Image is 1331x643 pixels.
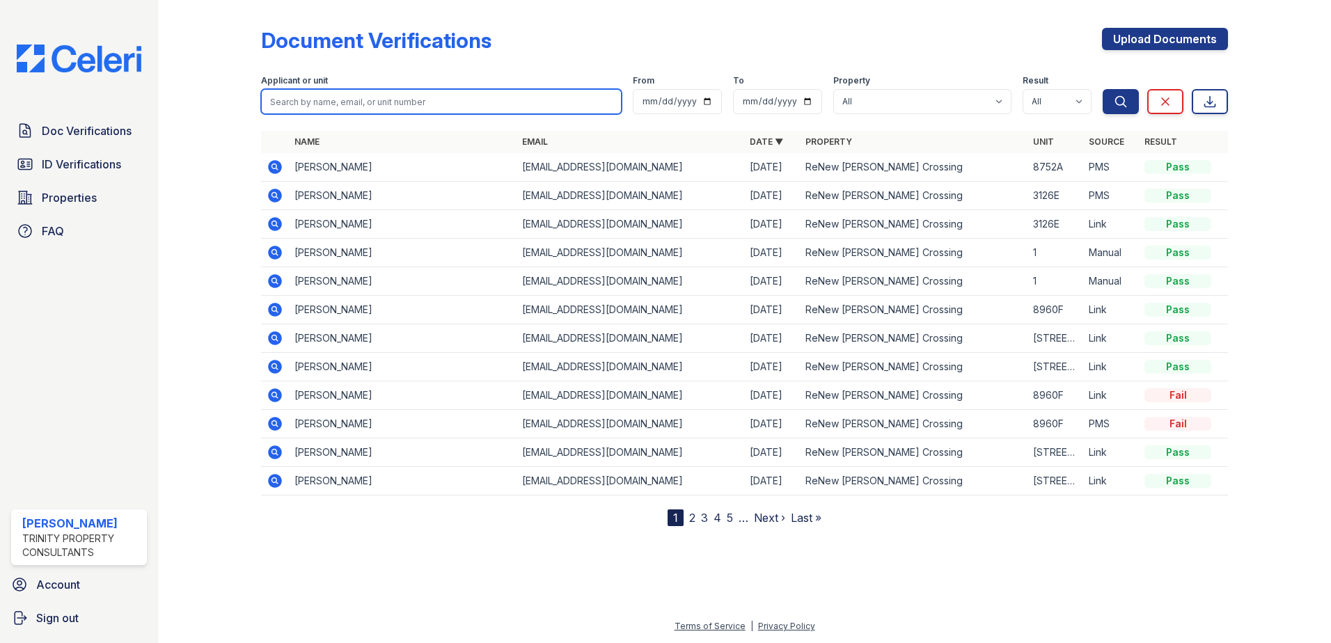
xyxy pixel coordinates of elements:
div: Pass [1144,189,1211,203]
a: Privacy Policy [758,621,815,631]
div: 1 [668,509,684,526]
a: 5 [727,511,733,525]
td: ReNew [PERSON_NAME] Crossing [800,467,1027,495]
td: ReNew [PERSON_NAME] Crossing [800,438,1027,467]
a: Email [522,136,548,147]
div: Document Verifications [261,28,491,53]
div: Pass [1144,474,1211,488]
td: Link [1083,296,1139,324]
td: ReNew [PERSON_NAME] Crossing [800,353,1027,381]
td: PMS [1083,153,1139,182]
td: [DATE] [744,353,800,381]
td: [EMAIL_ADDRESS][DOMAIN_NAME] [517,381,744,410]
div: Pass [1144,331,1211,345]
td: [STREET_ADDRESS] [1027,353,1083,381]
td: 8960F [1027,410,1083,438]
td: ReNew [PERSON_NAME] Crossing [800,239,1027,267]
img: CE_Logo_Blue-a8612792a0a2168367f1c8372b55b34899dd931a85d93a1a3d3e32e68fde9ad4.png [6,45,152,72]
td: [EMAIL_ADDRESS][DOMAIN_NAME] [517,210,744,239]
div: Pass [1144,303,1211,317]
td: [DATE] [744,239,800,267]
td: [PERSON_NAME] [289,182,517,210]
td: [DATE] [744,210,800,239]
div: Pass [1144,445,1211,459]
td: [EMAIL_ADDRESS][DOMAIN_NAME] [517,467,744,495]
td: [EMAIL_ADDRESS][DOMAIN_NAME] [517,324,744,353]
label: From [633,75,654,86]
td: PMS [1083,182,1139,210]
a: 3 [701,511,708,525]
a: Unit [1033,136,1054,147]
td: 8752A [1027,153,1083,182]
a: Properties [11,184,147,212]
td: [PERSON_NAME] [289,324,517,353]
td: [PERSON_NAME] [289,467,517,495]
td: [STREET_ADDRESS] [1027,438,1083,467]
td: PMS [1083,410,1139,438]
span: ID Verifications [42,156,121,173]
td: [PERSON_NAME] [289,438,517,467]
td: [PERSON_NAME] [289,353,517,381]
a: Sign out [6,604,152,632]
td: [DATE] [744,296,800,324]
td: [EMAIL_ADDRESS][DOMAIN_NAME] [517,410,744,438]
span: Account [36,576,80,593]
td: 1 [1027,239,1083,267]
div: Pass [1144,217,1211,231]
td: Link [1083,324,1139,353]
td: [PERSON_NAME] [289,210,517,239]
a: Account [6,571,152,598]
td: [EMAIL_ADDRESS][DOMAIN_NAME] [517,353,744,381]
td: [EMAIL_ADDRESS][DOMAIN_NAME] [517,153,744,182]
td: Link [1083,353,1139,381]
td: [EMAIL_ADDRESS][DOMAIN_NAME] [517,296,744,324]
td: [EMAIL_ADDRESS][DOMAIN_NAME] [517,182,744,210]
td: ReNew [PERSON_NAME] Crossing [800,410,1027,438]
td: ReNew [PERSON_NAME] Crossing [800,267,1027,296]
td: [EMAIL_ADDRESS][DOMAIN_NAME] [517,438,744,467]
td: Manual [1083,239,1139,267]
span: Sign out [36,610,79,626]
td: ReNew [PERSON_NAME] Crossing [800,296,1027,324]
a: FAQ [11,217,147,245]
a: 4 [714,511,721,525]
td: [PERSON_NAME] [289,410,517,438]
td: [PERSON_NAME] [289,153,517,182]
td: Link [1083,210,1139,239]
td: [DATE] [744,410,800,438]
span: Properties [42,189,97,206]
input: Search by name, email, or unit number [261,89,622,114]
td: 1 [1027,267,1083,296]
a: 2 [689,511,695,525]
td: 3126E [1027,210,1083,239]
div: Pass [1144,274,1211,288]
div: | [750,621,753,631]
td: [EMAIL_ADDRESS][DOMAIN_NAME] [517,267,744,296]
td: [DATE] [744,438,800,467]
a: Property [805,136,852,147]
a: Upload Documents [1102,28,1228,50]
label: Property [833,75,870,86]
div: Pass [1144,360,1211,374]
td: Link [1083,438,1139,467]
div: Pass [1144,246,1211,260]
a: Name [294,136,320,147]
a: Doc Verifications [11,117,147,145]
div: [PERSON_NAME] [22,515,141,532]
label: To [733,75,744,86]
td: ReNew [PERSON_NAME] Crossing [800,324,1027,353]
a: Result [1144,136,1177,147]
a: Date ▼ [750,136,783,147]
a: ID Verifications [11,150,147,178]
td: [DATE] [744,381,800,410]
td: Link [1083,467,1139,495]
div: Pass [1144,160,1211,174]
td: [DATE] [744,467,800,495]
label: Result [1023,75,1048,86]
span: Doc Verifications [42,122,132,139]
div: Fail [1144,417,1211,431]
td: [DATE] [744,182,800,210]
div: Fail [1144,388,1211,402]
div: Trinity Property Consultants [22,532,141,559]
